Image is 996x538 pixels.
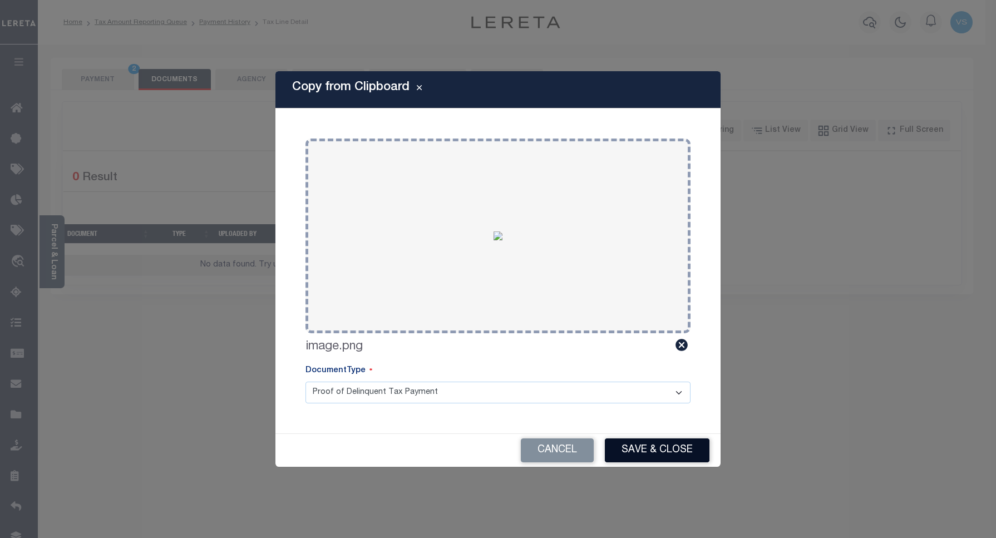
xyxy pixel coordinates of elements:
[292,80,410,95] h5: Copy from Clipboard
[521,438,594,462] button: Cancel
[305,338,363,356] label: image.png
[605,438,709,462] button: Save & Close
[305,365,372,377] label: DocumentType
[494,231,502,240] img: a5183fb0-fdc7-418f-89c8-0795d9548e92
[410,83,429,96] button: Close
